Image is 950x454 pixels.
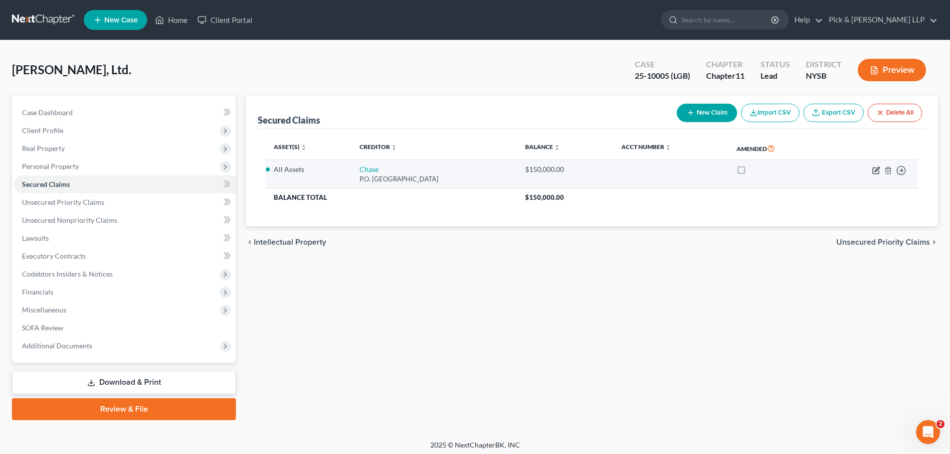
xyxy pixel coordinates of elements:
[14,193,236,211] a: Unsecured Priority Claims
[824,11,938,29] a: Pick & [PERSON_NAME] LLP
[22,270,113,278] span: Codebtors Insiders & Notices
[254,238,326,246] span: Intellectual Property
[301,145,307,151] i: unfold_more
[104,16,138,24] span: New Case
[22,216,117,224] span: Unsecured Nonpriority Claims
[22,234,49,242] span: Lawsuits
[665,145,671,151] i: unfold_more
[14,229,236,247] a: Lawsuits
[937,420,945,428] span: 2
[706,59,745,70] div: Chapter
[14,175,236,193] a: Secured Claims
[22,144,65,152] span: Real Property
[736,71,745,80] span: 11
[836,238,930,246] span: Unsecured Priority Claims
[266,188,517,206] th: Balance Total
[22,162,79,170] span: Personal Property
[246,238,254,246] i: chevron_left
[803,104,864,122] a: Export CSV
[391,145,397,151] i: unfold_more
[621,143,671,151] a: Acct Number unfold_more
[22,341,92,350] span: Additional Documents
[360,165,379,173] a: Chase
[150,11,192,29] a: Home
[12,371,236,394] a: Download & Print
[22,252,86,260] span: Executory Contracts
[760,59,790,70] div: Status
[677,104,737,122] button: New Claim
[14,104,236,122] a: Case Dashboard
[868,104,922,122] button: Delete All
[274,143,307,151] a: Asset(s) unfold_more
[12,62,131,77] span: [PERSON_NAME], Ltd.
[729,137,824,160] th: Amended
[635,59,690,70] div: Case
[22,288,53,296] span: Financials
[22,323,63,332] span: SOFA Review
[14,247,236,265] a: Executory Contracts
[681,10,772,29] input: Search by name...
[916,420,940,444] iframe: Intercom live chat
[806,70,842,82] div: NYSB
[741,104,799,122] button: Import CSV
[22,180,70,188] span: Secured Claims
[806,59,842,70] div: District
[360,174,510,184] div: P.O. [GEOGRAPHIC_DATA]
[246,238,326,246] button: chevron_left Intellectual Property
[789,11,823,29] a: Help
[858,59,926,81] button: Preview
[14,211,236,229] a: Unsecured Nonpriority Claims
[258,114,320,126] div: Secured Claims
[12,398,236,420] a: Review & File
[360,143,397,151] a: Creditor unfold_more
[22,198,104,206] span: Unsecured Priority Claims
[22,108,73,117] span: Case Dashboard
[930,238,938,246] i: chevron_right
[525,143,560,151] a: Balance unfold_more
[22,126,63,135] span: Client Profile
[22,305,66,314] span: Miscellaneous
[525,164,605,174] div: $150,000.00
[192,11,257,29] a: Client Portal
[525,193,564,201] span: $150,000.00
[706,70,745,82] div: Chapter
[554,145,560,151] i: unfold_more
[836,238,938,246] button: Unsecured Priority Claims chevron_right
[760,70,790,82] div: Lead
[14,319,236,337] a: SOFA Review
[635,70,690,82] div: 25-10005 (LGB)
[274,164,344,174] li: All Assets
